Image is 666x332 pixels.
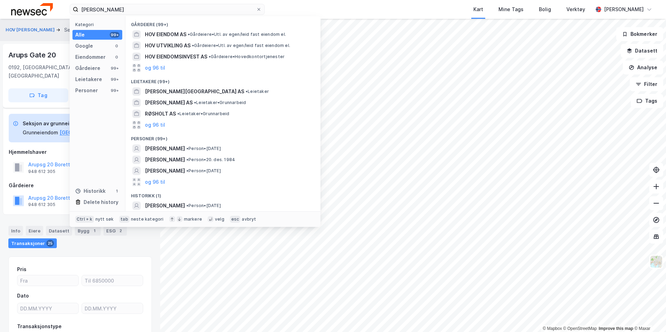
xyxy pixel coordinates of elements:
span: • [209,54,211,59]
span: Leietaker [246,89,269,94]
span: [PERSON_NAME] [145,201,185,210]
span: • [246,89,248,94]
div: Pris [17,265,26,274]
div: Transaksjonstype [17,322,62,331]
span: Gårdeiere • Hovedkontortjenester [209,54,285,60]
div: Historikk [75,187,106,195]
div: 0 [114,54,119,60]
span: • [177,111,179,116]
div: Gårdeiere (99+) [125,16,320,29]
span: [PERSON_NAME] AS [145,98,193,107]
div: ESG [103,226,127,236]
div: 0192, [GEOGRAPHIC_DATA], [GEOGRAPHIC_DATA] [8,63,93,80]
input: Til 6850000 [82,275,143,286]
div: Kontrollprogram for chat [631,299,666,332]
div: 25 [46,240,54,247]
div: Leietakere (99+) [125,73,320,86]
span: HOV UTVIKLING AS [145,41,191,50]
button: Filter [630,77,663,91]
a: OpenStreetMap [563,326,597,331]
div: Seksjon [64,26,83,34]
iframe: Chat Widget [631,299,666,332]
div: avbryt [242,216,256,222]
span: [PERSON_NAME][GEOGRAPHIC_DATA] AS [145,87,244,96]
input: Søk på adresse, matrikkel, gårdeiere, leietakere eller personer [78,4,256,15]
span: Person • [DATE] [186,168,221,174]
div: Dato [17,292,29,300]
input: Fra [17,275,78,286]
span: Person • [DATE] [186,203,221,208]
div: Google [75,42,93,50]
span: Leietaker • Grunnarbeid [194,100,246,105]
div: Gårdeiere [75,64,100,72]
div: Mine Tags [498,5,524,14]
div: 99+ [110,32,119,38]
div: 99+ [110,88,119,93]
div: Info [8,226,23,236]
div: 99+ [110,65,119,71]
div: Arups Gate 20 [8,49,57,61]
button: og 96 til [145,64,165,72]
button: Datasett [621,44,663,58]
input: DD.MM.YYYY [17,303,78,314]
div: 948 612 305 [28,202,55,207]
div: 2 [117,227,124,234]
div: markere [184,216,202,222]
div: Kart [473,5,483,14]
div: Hjemmelshaver [9,148,152,156]
button: Tags [631,94,663,108]
div: Personer (99+) [125,131,320,143]
div: 99+ [110,77,119,82]
div: Bolig [539,5,551,14]
span: • [194,100,196,105]
div: nytt søk [95,216,114,222]
div: Kategori [75,22,122,27]
img: Z [650,255,663,268]
div: esc [230,216,241,223]
button: Bokmerker [616,27,663,41]
div: Eiere [26,226,43,236]
div: Eiendommer [75,53,106,61]
span: • [186,157,188,162]
div: tab [119,216,130,223]
span: Leietaker • Grunnarbeid [177,111,229,117]
img: newsec-logo.f6e21ccffca1b3a03d2d.png [11,3,53,15]
span: • [186,146,188,151]
div: 948 612 305 [28,169,55,174]
span: Gårdeiere • Utl. av egen/leid fast eiendom el. [192,43,290,48]
input: DD.MM.YYYY [82,303,143,314]
a: Improve this map [599,326,633,331]
button: Analyse [623,61,663,74]
button: [GEOGRAPHIC_DATA], 233/31 [60,128,131,137]
div: Grunneiendom [23,128,58,137]
span: Person • 20. des. 1984 [186,157,235,163]
div: Bygg [75,226,101,236]
button: og 96 til [145,178,165,186]
div: velg [215,216,224,222]
div: Delete history [84,198,118,206]
a: Mapbox [543,326,562,331]
div: Transaksjoner [8,238,57,248]
span: • [192,43,194,48]
span: [PERSON_NAME] [145,167,185,175]
div: 1 [114,188,119,194]
span: HOV EIENDOM AS [145,30,186,39]
button: HOV [PERSON_NAME] [6,26,56,33]
span: • [188,32,190,37]
span: Gårdeiere • Utl. av egen/leid fast eiendom el. [188,32,286,37]
div: Gårdeiere [9,181,152,190]
div: [PERSON_NAME] [604,5,644,14]
div: Alle [75,31,85,39]
button: Tag [8,88,68,102]
div: Verktøy [566,5,585,14]
span: • [186,168,188,173]
div: Historikk (1) [125,188,320,200]
span: RØSHOLT AS [145,110,176,118]
div: Ctrl + k [75,216,94,223]
div: Leietakere [75,75,102,84]
span: • [186,203,188,208]
div: Personer [75,86,98,95]
span: HOV EIENDOMSINVEST AS [145,53,207,61]
div: neste kategori [131,216,164,222]
span: [PERSON_NAME] [145,156,185,164]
